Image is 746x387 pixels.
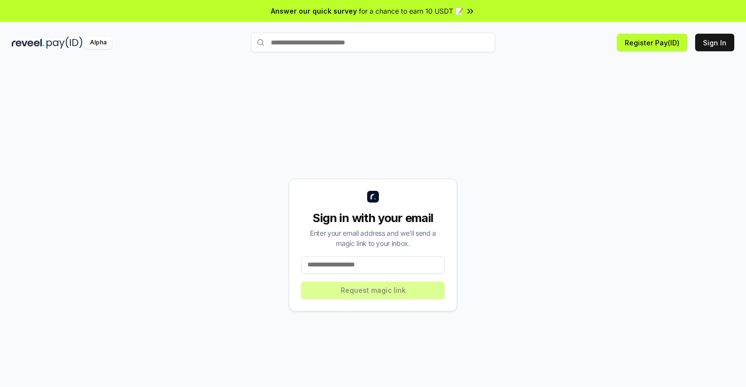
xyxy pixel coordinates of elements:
span: for a chance to earn 10 USDT 📝 [359,6,463,16]
img: logo_small [367,191,379,203]
button: Sign In [695,34,734,51]
div: Alpha [85,37,112,49]
img: reveel_dark [12,37,44,49]
div: Enter your email address and we’ll send a magic link to your inbox. [301,228,445,248]
div: Sign in with your email [301,210,445,226]
span: Answer our quick survey [271,6,357,16]
img: pay_id [46,37,83,49]
button: Register Pay(ID) [617,34,687,51]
